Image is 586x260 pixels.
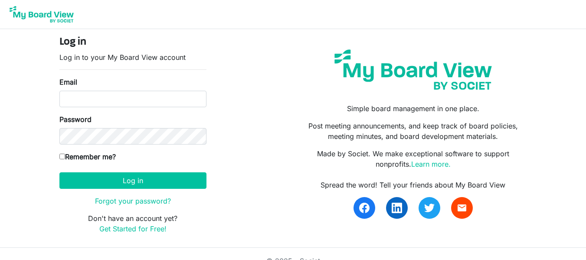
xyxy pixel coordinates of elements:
a: Learn more. [411,160,451,168]
img: linkedin.svg [392,203,402,213]
input: Remember me? [59,154,65,159]
p: Log in to your My Board View account [59,52,206,63]
a: email [451,197,473,219]
label: Password [59,114,92,125]
a: Forgot your password? [95,197,171,205]
img: facebook.svg [359,203,370,213]
p: Made by Societ. We make exceptional software to support nonprofits. [299,148,527,169]
img: twitter.svg [424,203,435,213]
label: Remember me? [59,151,116,162]
p: Don't have an account yet? [59,213,206,234]
img: my-board-view-societ.svg [328,43,498,96]
p: Post meeting announcements, and keep track of board policies, meeting minutes, and board developm... [299,121,527,142]
div: Spread the word! Tell your friends about My Board View [299,180,527,190]
label: Email [59,77,77,87]
span: email [457,203,467,213]
h4: Log in [59,36,206,49]
a: Get Started for Free! [99,224,167,233]
button: Log in [59,172,206,189]
img: My Board View Logo [7,3,76,25]
p: Simple board management in one place. [299,103,527,114]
